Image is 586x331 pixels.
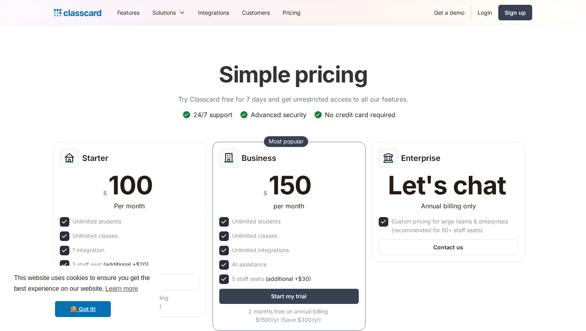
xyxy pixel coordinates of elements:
p: Try Classcard free for 7 days and get unrestricted access to all our features. [178,94,408,104]
div: No credit card required [325,110,395,119]
div: 150 [269,172,311,198]
a: Sign up [498,5,532,20]
div: Unlimited classes [232,231,277,240]
div: per month [273,201,304,211]
div: 100 [108,172,152,198]
div: 5 staff seat [73,260,149,269]
div: Solutions [146,4,192,22]
div: Advanced security [251,110,307,119]
div: Sign up [505,8,526,17]
a: Customers [236,4,276,22]
div: Custom pricing for large teams & enterprises (recommended for 50+ staff seats) [391,217,517,235]
div: 1 integration [73,246,104,255]
div: Unlimited students [73,217,121,226]
div: Solutions [152,8,176,17]
h1: Simple pricing [219,61,368,88]
div: Unlimited classes [73,231,118,240]
div: Let's chat [388,172,506,198]
div: 5 staff seats [232,274,311,283]
span: This website uses cookies to ensure you get the best experience on our website. [14,273,152,295]
span: (additional +$30) [265,274,311,283]
div: 24/7 support [193,110,232,119]
a: learn more about cookies [104,283,139,295]
div: Per month [114,201,145,211]
h2: Enterprise [401,153,440,163]
div: Annual billing only [421,201,476,211]
div: Unlimited Integrations [232,246,289,255]
h2: Starter [82,153,108,163]
a: Logo [54,7,101,18]
a: Get a demo [428,4,471,22]
a: Login [471,4,498,22]
a: Contact us [379,239,518,255]
a: Pricing [276,4,307,22]
a: Integrations [192,4,236,22]
div: $ [103,188,107,198]
div: cookieconsent [6,266,159,325]
span: (additional +$20) [103,260,149,269]
div: 2 months free on annual billing $1500/yr (Save $300/yr) [219,307,357,324]
a: Start my trial [219,289,359,304]
div: $ [264,188,267,198]
h2: Business [242,153,276,163]
div: AI assistance [232,260,267,269]
div: Unlimited students [232,217,281,226]
div: Most popular [269,137,303,145]
a: dismiss cookie message [55,301,111,317]
a: Features [111,4,146,22]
